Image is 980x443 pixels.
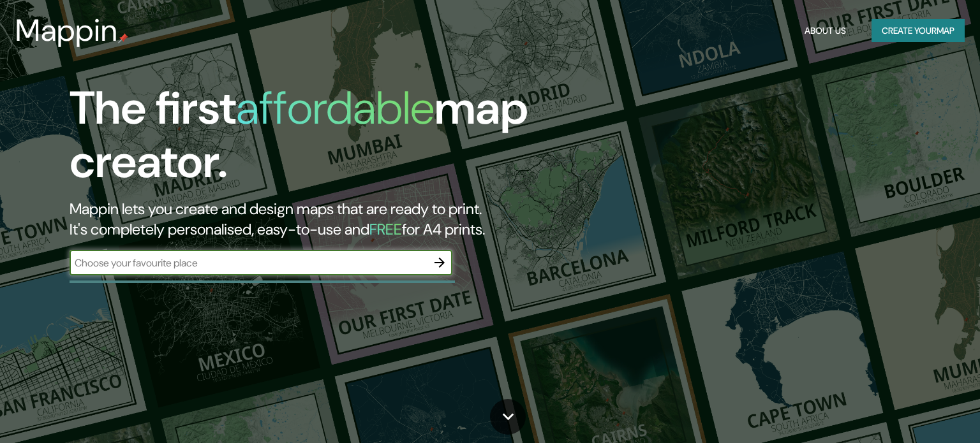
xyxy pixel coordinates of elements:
h5: FREE [369,219,402,239]
h1: The first map creator. [70,82,560,199]
h2: Mappin lets you create and design maps that are ready to print. It's completely personalised, eas... [70,199,560,240]
button: About Us [799,19,851,43]
input: Choose your favourite place [70,256,427,270]
button: Create yourmap [872,19,965,43]
h3: Mappin [15,13,118,48]
h1: affordable [236,78,434,138]
img: mappin-pin [118,33,128,43]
